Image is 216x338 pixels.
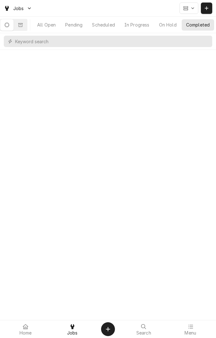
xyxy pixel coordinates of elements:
[1,3,35,14] a: Go to Jobs
[185,330,196,335] span: Menu
[65,21,82,28] div: Pending
[101,322,115,336] button: Create Object
[168,322,214,337] a: Menu
[37,21,56,28] div: All Open
[124,21,150,28] div: In Progress
[15,36,209,47] input: Keyword search
[67,330,78,335] span: Jobs
[136,330,151,335] span: Search
[3,322,49,337] a: Home
[159,21,177,28] div: On Hold
[92,21,115,28] div: Scheduled
[186,21,210,28] div: Completed
[20,330,32,335] span: Home
[121,322,167,337] a: Search
[13,5,24,12] span: Jobs
[49,322,96,337] a: Jobs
